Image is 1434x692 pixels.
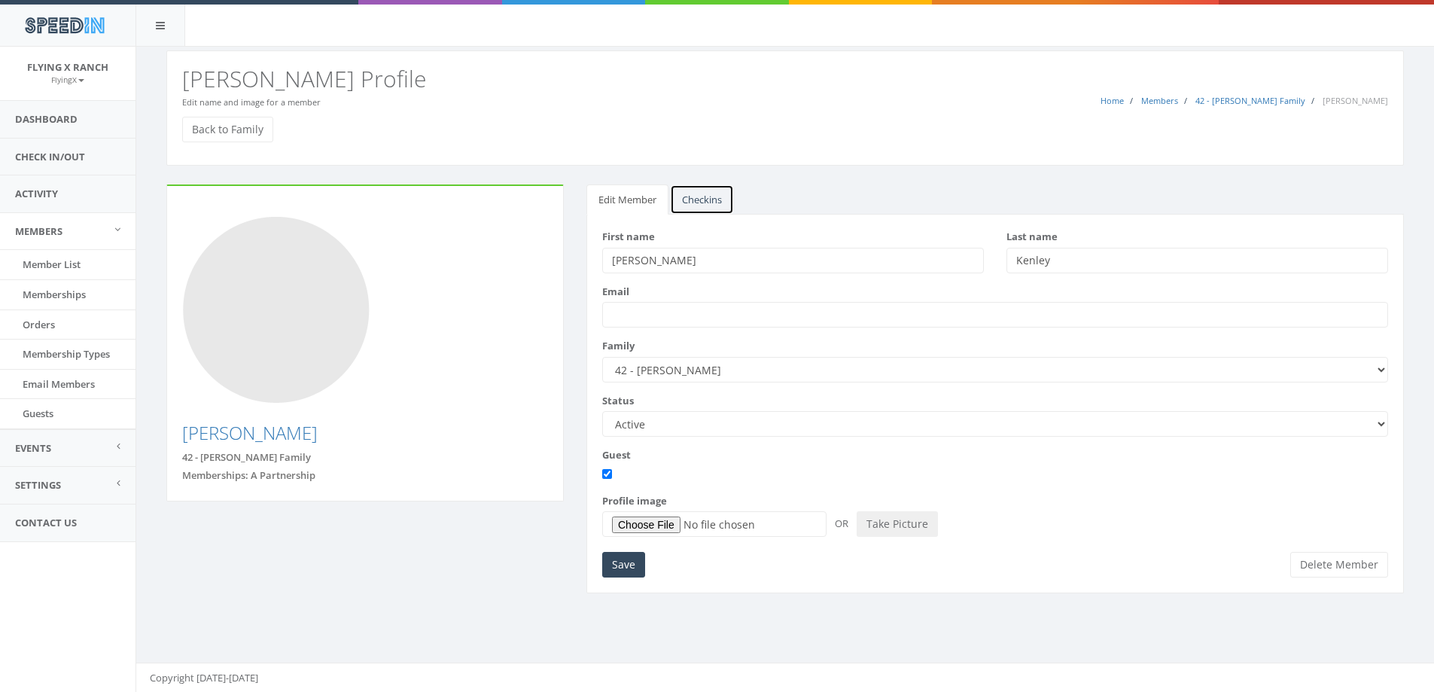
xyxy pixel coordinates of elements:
[51,75,84,85] small: FlyingX
[15,478,61,492] span: Settings
[602,339,635,353] label: Family
[602,448,631,462] label: Guest
[17,11,111,39] img: speedin_logo.png
[23,377,95,391] span: Email Members
[857,511,938,537] button: Take Picture
[182,117,273,142] a: Back to Family
[51,72,84,86] a: FlyingX
[602,394,634,408] label: Status
[1101,95,1124,106] a: Home
[1195,95,1305,106] a: 42 - [PERSON_NAME] Family
[1006,230,1058,244] label: Last name
[1141,95,1178,106] a: Members
[670,184,734,215] a: Checkins
[586,184,668,215] a: Edit Member
[182,66,1388,91] h2: [PERSON_NAME] Profile
[182,420,318,445] a: [PERSON_NAME]
[182,468,548,483] div: Memberships: A Partnership
[15,516,77,529] span: Contact Us
[15,224,62,238] span: Members
[182,216,370,404] img: Photo
[182,450,548,465] div: 42 - [PERSON_NAME] Family
[1323,95,1388,106] span: [PERSON_NAME]
[602,552,645,578] input: Save
[15,441,51,455] span: Events
[182,96,321,108] small: Edit name and image for a member
[1290,552,1388,578] button: Delete Member
[602,494,667,508] label: Profile image
[602,285,629,299] label: Email
[602,230,655,244] label: First name
[27,60,108,74] span: Flying X Ranch
[829,517,854,530] span: OR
